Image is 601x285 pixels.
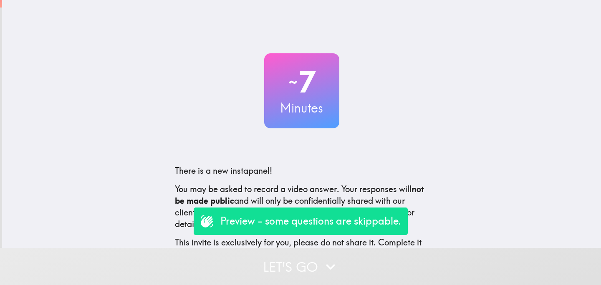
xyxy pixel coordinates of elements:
[175,184,424,206] b: not be made public
[264,99,339,117] h3: Minutes
[264,65,339,99] h2: 7
[287,70,299,95] span: ~
[175,183,429,230] p: You may be asked to record a video answer. Your responses will and will only be confidentially sh...
[175,165,272,176] span: There is a new instapanel!
[220,214,401,228] p: Preview - some questions are skippable.
[175,237,429,260] p: This invite is exclusively for you, please do not share it. Complete it soon because spots are li...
